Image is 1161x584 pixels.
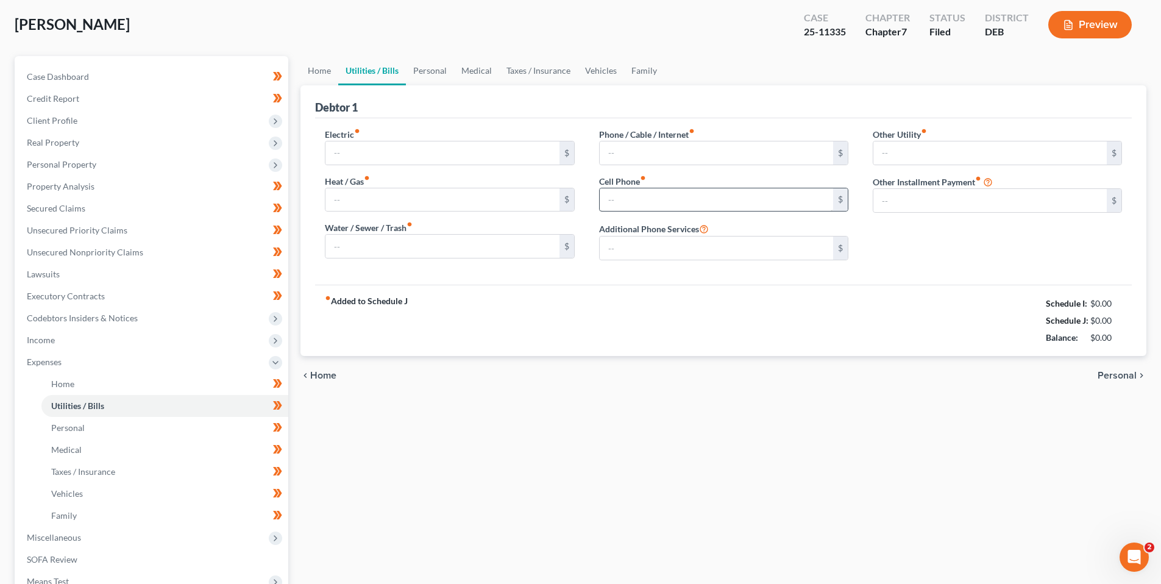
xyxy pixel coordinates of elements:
span: Miscellaneous [27,532,81,543]
span: Property Analysis [27,181,94,191]
iframe: Intercom live chat [1120,543,1149,572]
i: chevron_right [1137,371,1146,380]
a: Unsecured Nonpriority Claims [17,241,288,263]
div: $ [1107,141,1121,165]
div: $ [833,141,848,165]
i: fiber_manual_record [640,175,646,181]
input: -- [873,189,1107,212]
span: Expenses [27,357,62,367]
a: Family [41,505,288,527]
span: Personal [1098,371,1137,380]
span: Vehicles [51,488,83,499]
a: Utilities / Bills [41,395,288,417]
button: Preview [1048,11,1132,38]
span: Unsecured Priority Claims [27,225,127,235]
i: fiber_manual_record [354,128,360,134]
strong: Balance: [1046,332,1078,343]
i: fiber_manual_record [921,128,927,134]
a: Taxes / Insurance [41,461,288,483]
span: Secured Claims [27,203,85,213]
span: Executory Contracts [27,291,105,301]
label: Additional Phone Services [599,221,709,236]
input: -- [325,188,559,212]
span: Lawsuits [27,269,60,279]
input: -- [600,237,833,260]
a: Medical [41,439,288,461]
span: Credit Report [27,93,79,104]
strong: Schedule I: [1046,298,1087,308]
span: Family [51,510,77,521]
span: Personal [51,422,85,433]
span: 2 [1145,543,1154,552]
button: Personal chevron_right [1098,371,1146,380]
i: chevron_left [300,371,310,380]
span: Taxes / Insurance [51,466,115,477]
span: Codebtors Insiders & Notices [27,313,138,323]
a: Unsecured Priority Claims [17,219,288,241]
div: Case [804,11,846,25]
div: Filed [929,25,965,39]
div: DEB [985,25,1029,39]
span: SOFA Review [27,554,77,564]
a: Case Dashboard [17,66,288,88]
div: Chapter [865,11,910,25]
a: Secured Claims [17,198,288,219]
input: -- [325,141,559,165]
strong: Schedule J: [1046,315,1088,326]
a: Personal [406,56,454,85]
span: 7 [901,26,907,37]
span: Client Profile [27,115,77,126]
div: 25-11335 [804,25,846,39]
span: Home [51,379,74,389]
div: $ [1107,189,1121,212]
input: -- [600,141,833,165]
i: fiber_manual_record [975,176,981,182]
div: $0.00 [1090,297,1123,310]
div: $ [833,237,848,260]
i: fiber_manual_record [407,221,413,227]
div: Chapter [865,25,910,39]
label: Phone / Cable / Internet [599,128,695,141]
div: $ [559,188,574,212]
label: Other Utility [873,128,927,141]
a: Personal [41,417,288,439]
div: $ [559,235,574,258]
input: -- [325,235,559,258]
a: Property Analysis [17,176,288,198]
i: fiber_manual_record [325,295,331,301]
a: Utilities / Bills [338,56,406,85]
div: $0.00 [1090,332,1123,344]
span: Personal Property [27,159,96,169]
span: Income [27,335,55,345]
a: Vehicles [578,56,624,85]
label: Other Installment Payment [873,176,981,188]
div: $0.00 [1090,315,1123,327]
span: Home [310,371,336,380]
a: SOFA Review [17,549,288,571]
label: Heat / Gas [325,175,370,188]
label: Water / Sewer / Trash [325,221,413,234]
a: Lawsuits [17,263,288,285]
div: $ [559,141,574,165]
a: Family [624,56,664,85]
a: Home [41,373,288,395]
button: chevron_left Home [300,371,336,380]
div: Debtor 1 [315,100,358,115]
div: Status [929,11,965,25]
span: Case Dashboard [27,71,89,82]
span: Utilities / Bills [51,401,104,411]
div: District [985,11,1029,25]
input: -- [600,188,833,212]
div: $ [833,188,848,212]
a: Executory Contracts [17,285,288,307]
span: Medical [51,444,82,455]
a: Credit Report [17,88,288,110]
a: Home [300,56,338,85]
input: -- [873,141,1107,165]
strong: Added to Schedule J [325,295,408,346]
span: Unsecured Nonpriority Claims [27,247,143,257]
i: fiber_manual_record [689,128,695,134]
i: fiber_manual_record [364,175,370,181]
span: Real Property [27,137,79,148]
label: Electric [325,128,360,141]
